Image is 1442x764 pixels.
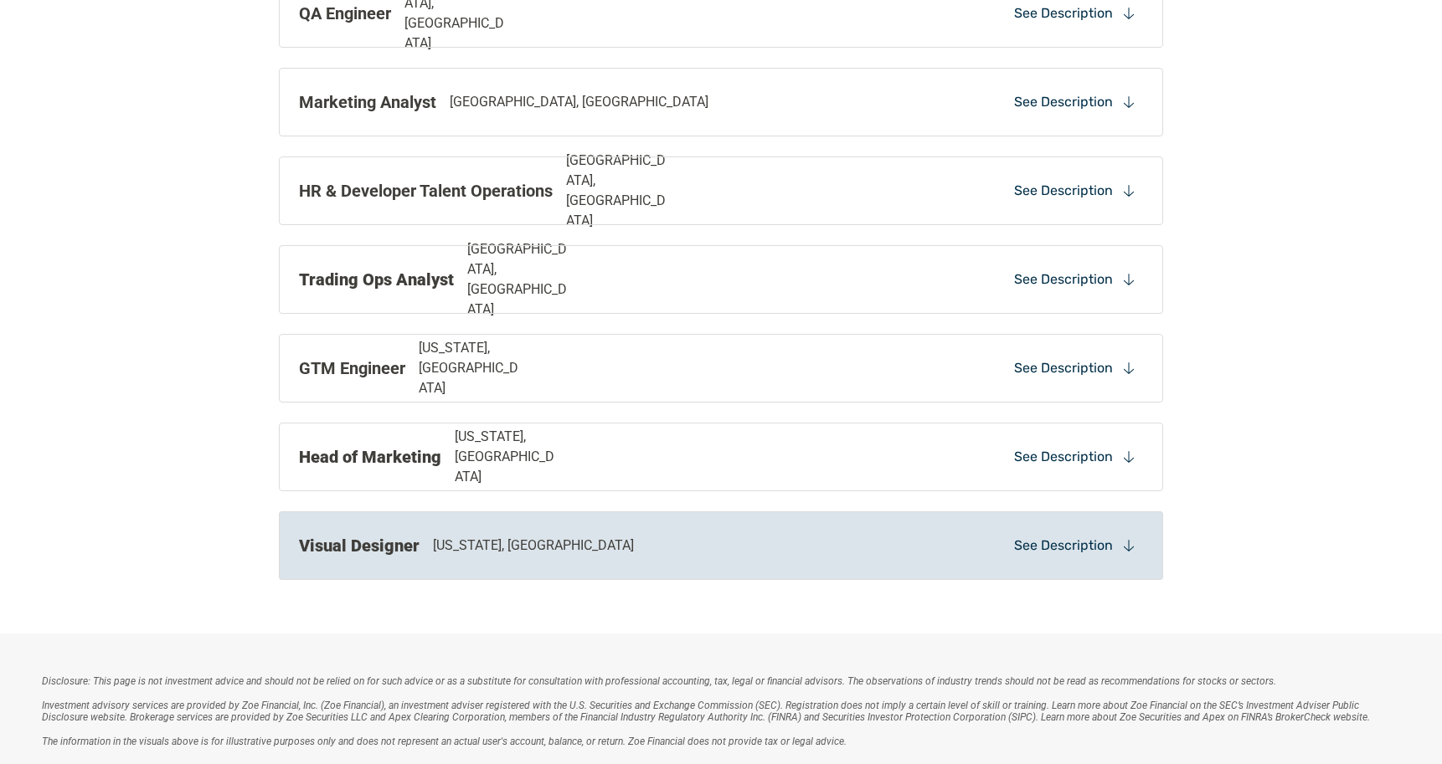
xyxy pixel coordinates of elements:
[299,178,553,203] p: HR & Developer Talent Operations
[1014,536,1113,555] p: See Description
[42,675,1276,687] em: Disclosure: This page is not investment advice and should not be relied on for such advice or as ...
[42,700,1370,723] em: Investment advisory services are provided by Zoe Financial, Inc. (Zoe Financial), an investment a...
[42,736,847,747] em: The information in the visuals above is for illustrative purposes only and does not represent an ...
[299,1,391,26] p: QA Engineer
[1014,182,1113,200] p: See Description
[1014,448,1113,466] p: See Description
[450,92,708,112] p: [GEOGRAPHIC_DATA], [GEOGRAPHIC_DATA]
[299,90,436,115] p: Marketing Analyst
[1014,4,1113,23] p: See Description
[299,447,441,467] strong: Head of Marketing
[433,536,634,556] p: [US_STATE], [GEOGRAPHIC_DATA]
[467,239,574,320] p: [GEOGRAPHIC_DATA], [GEOGRAPHIC_DATA]
[566,151,672,231] p: [GEOGRAPHIC_DATA], [GEOGRAPHIC_DATA]
[455,427,561,487] p: [US_STATE], [GEOGRAPHIC_DATA]
[299,269,454,290] strong: Trading Ops Analyst
[299,356,405,381] p: GTM Engineer
[299,536,420,556] strong: Visual Designer
[1014,270,1113,289] p: See Description
[1014,359,1113,377] p: See Description
[419,338,525,398] p: [US_STATE], [GEOGRAPHIC_DATA]
[1014,93,1113,111] p: See Description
